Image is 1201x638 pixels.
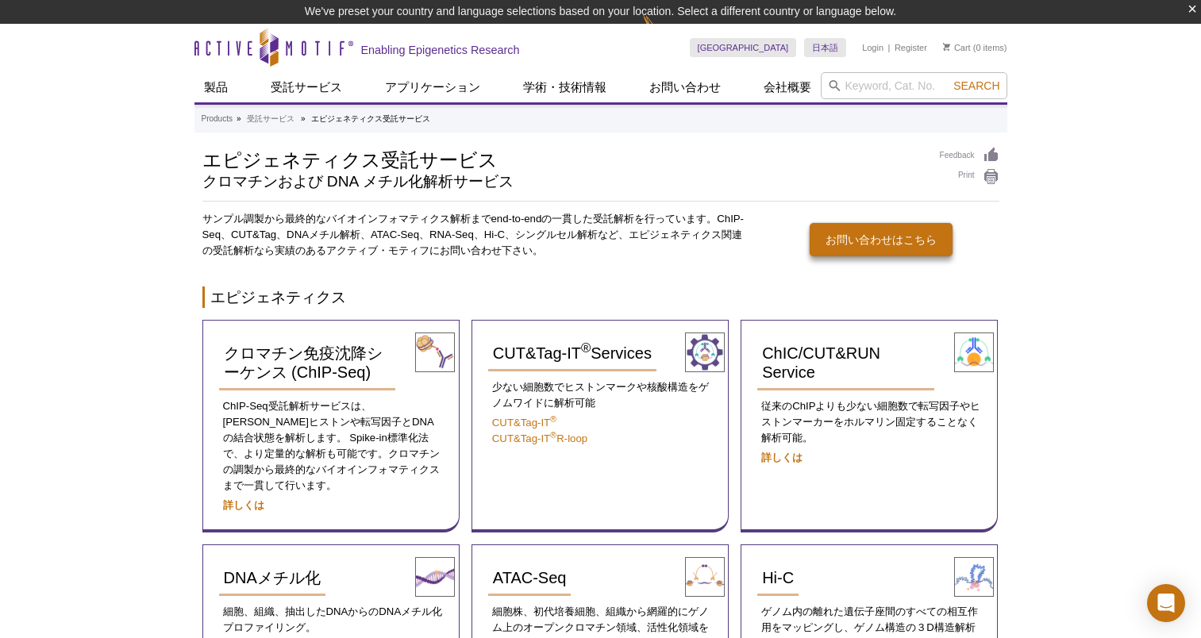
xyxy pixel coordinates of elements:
li: » [237,114,241,123]
a: Login [862,42,883,53]
a: Cart [943,42,971,53]
span: Search [953,79,999,92]
li: エピジェネティクス受託サービス [311,114,430,123]
img: Your Cart [943,43,950,51]
a: 受託サービス [261,72,352,102]
a: DNAメチル化 [219,561,325,596]
span: Hi-C [762,569,794,586]
p: ChIP-Seq は、[PERSON_NAME]ヒストンや転写因子とDNAの結合状態を解析します。 Spike-in標準化法で、より定量的な解析も可能です。クロマチンの調製から最終的なバイオイン... [219,398,443,494]
a: Register [895,42,927,53]
a: お問い合わせはこちら [810,223,953,256]
h2: Enabling Epigenetics Research [361,43,520,57]
a: CUT&Tag-IT®Services [488,336,656,371]
p: 少ない細胞数でヒストンマークや核酸構造をゲノムワイドに解析可能 [488,379,712,411]
h2: エピジェネティクス [202,286,999,308]
p: サンプル調製から最終的なバイオインフォマティクス解析までend-to-endの一貫した受託解析を行っています。ChIP-Seq、CUT&Tag、DNAメチル解析、ATAC-Seq、RNA-Seq... [202,211,752,259]
span: ATAC-Seq [493,569,567,586]
button: Search [949,79,1004,93]
span: 受託解析サービス [268,400,351,412]
a: Feedback [940,147,999,164]
div: Open Intercom Messenger [1147,584,1185,622]
a: クロマチン免疫沈降シーケンス (ChIP-Seq) [219,336,396,390]
a: 受託サービス [247,112,294,126]
a: 製品 [194,72,237,102]
img: CUT&Tag-IT® Services [685,332,725,372]
img: DNA Methylation Services [415,557,455,597]
a: アプリケーション [375,72,490,102]
span: ChIC/CUT&RUN Service [762,344,880,381]
img: ATAC-Seq Services [685,557,725,597]
img: ChIC/CUT&RUN Service [954,332,994,372]
input: Keyword, Cat. No. [821,72,1007,99]
p: 細胞、組織、抽出したDNAからのDNAメチル化プロファイリング。 [219,604,443,636]
sup: ® [550,430,556,440]
a: 会社概要 [754,72,821,102]
a: お問い合わせ [640,72,730,102]
h1: エピジェネティクス受託サービス [202,147,924,171]
h2: クロマチンおよび DNA メチル化解析サービス [202,175,924,189]
a: 詳しくは [761,452,803,463]
li: » [301,114,306,123]
sup: ® [550,414,556,424]
li: (0 items) [943,38,1007,57]
img: Change Here [642,12,684,49]
span: DNAメチル化 [224,569,321,586]
a: Print [940,168,999,186]
a: 日本語 [804,38,846,57]
span: クロマチン免疫沈降シーケンス (ChIP-Seq) [224,344,383,381]
a: ATAC-Seq [488,561,572,596]
a: [GEOGRAPHIC_DATA] [690,38,797,57]
a: 学術・技術情報 [514,72,616,102]
a: ChIC/CUT&RUN Service [757,336,934,390]
sup: ® [581,340,591,356]
a: 詳しくは [223,499,264,511]
a: CUT&Tag-IT® [492,417,556,429]
span: CUT&Tag-IT Services [493,344,652,362]
img: ChIP-Seq Services [415,332,455,372]
img: Hi-C Service [954,557,994,597]
a: Products [202,112,233,126]
li: | [888,38,891,57]
a: Hi-C [757,561,799,596]
a: CUT&Tag-IT®R-loop [492,432,587,444]
p: 従来のChIPよりも少ない細胞数で転写因子やヒストンマーカーをホルマリン固定することなく解析可能。 [757,398,981,446]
